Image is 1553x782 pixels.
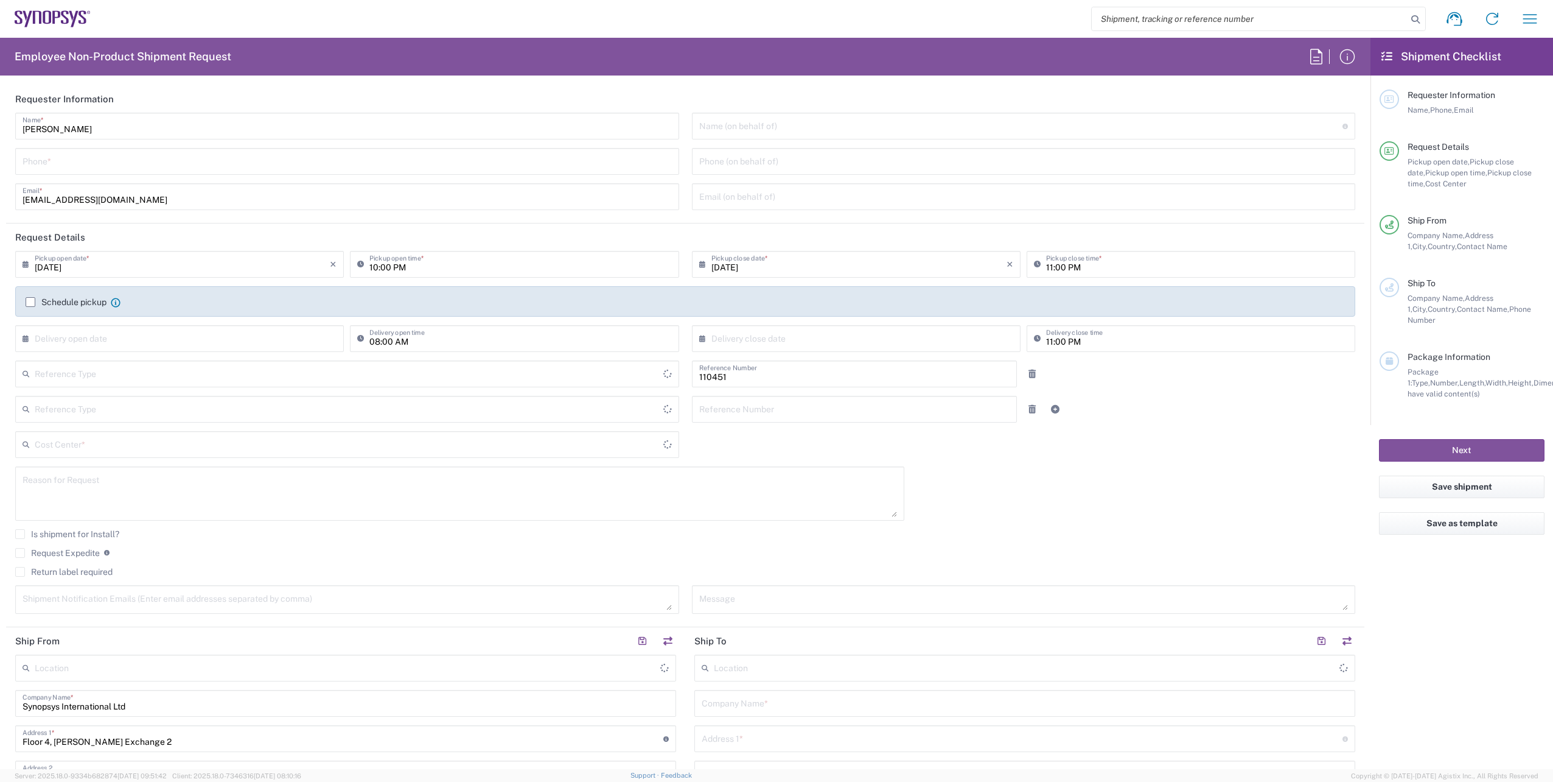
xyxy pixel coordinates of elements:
[630,772,661,779] a: Support
[15,529,119,539] label: Is shipment for Install?
[1457,305,1509,314] span: Contact Name,
[1408,352,1490,362] span: Package Information
[15,93,114,105] h2: Requester Information
[1408,142,1469,152] span: Request Details
[1430,105,1454,114] span: Phone,
[1408,216,1447,225] span: Ship From
[1425,168,1487,177] span: Pickup open time,
[254,772,301,780] span: [DATE] 08:10:16
[1428,242,1457,251] span: Country,
[1408,367,1439,387] span: Package 1:
[15,567,113,577] label: Return label required
[1485,378,1508,387] span: Width,
[1459,378,1485,387] span: Length,
[1381,49,1501,64] h2: Shipment Checklist
[1408,294,1465,303] span: Company Name,
[694,635,727,647] h2: Ship To
[15,548,100,558] label: Request Expedite
[1408,278,1436,288] span: Ship To
[15,635,60,647] h2: Ship From
[330,255,337,274] i: ×
[117,772,167,780] span: [DATE] 09:51:42
[1412,378,1430,387] span: Type,
[1379,476,1544,498] button: Save shipment
[172,772,301,780] span: Client: 2025.18.0-7346316
[1412,305,1428,314] span: City,
[1457,242,1507,251] span: Contact Name
[1024,401,1041,418] a: Remove Reference
[1024,365,1041,382] a: Remove Reference
[1428,305,1457,314] span: Country,
[1408,90,1495,100] span: Requester Information
[1430,378,1459,387] span: Number,
[1007,255,1013,274] i: ×
[1425,179,1467,188] span: Cost Center
[1408,105,1430,114] span: Name,
[15,49,231,64] h2: Employee Non-Product Shipment Request
[26,297,106,307] label: Schedule pickup
[1454,105,1474,114] span: Email
[1379,439,1544,462] button: Next
[1408,157,1470,166] span: Pickup open date,
[1351,770,1538,781] span: Copyright © [DATE]-[DATE] Agistix Inc., All Rights Reserved
[1412,242,1428,251] span: City,
[15,231,85,244] h2: Request Details
[1508,378,1534,387] span: Height,
[661,772,692,779] a: Feedback
[1047,401,1064,418] a: Add Reference
[15,772,167,780] span: Server: 2025.18.0-9334b682874
[1092,7,1407,30] input: Shipment, tracking or reference number
[1379,512,1544,535] button: Save as template
[1408,231,1465,240] span: Company Name,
